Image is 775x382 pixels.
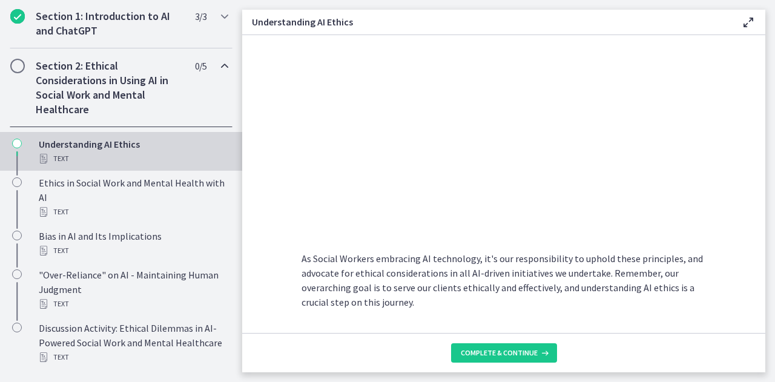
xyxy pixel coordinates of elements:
[39,268,228,311] div: "Over-Reliance" on AI - Maintaining Human Judgment
[252,15,722,29] h3: Understanding AI Ethics
[39,243,228,258] div: Text
[39,151,228,166] div: Text
[195,9,206,24] span: 3 / 3
[302,251,706,309] p: As Social Workers embracing AI technology, it's our responsibility to uphold these principles, an...
[36,59,183,117] h2: Section 2: Ethical Considerations in Using AI in Social Work and Mental Healthcare
[39,205,228,219] div: Text
[195,59,206,73] span: 0 / 5
[461,348,538,358] span: Complete & continue
[451,343,557,363] button: Complete & continue
[39,321,228,364] div: Discussion Activity: Ethical Dilemmas in AI-Powered Social Work and Mental Healthcare
[39,297,228,311] div: Text
[10,9,25,24] i: Completed
[39,350,228,364] div: Text
[39,137,228,166] div: Understanding AI Ethics
[39,229,228,258] div: Bias in AI and Its Implications
[36,9,183,38] h2: Section 1: Introduction to AI and ChatGPT
[39,176,228,219] div: Ethics in Social Work and Mental Health with AI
